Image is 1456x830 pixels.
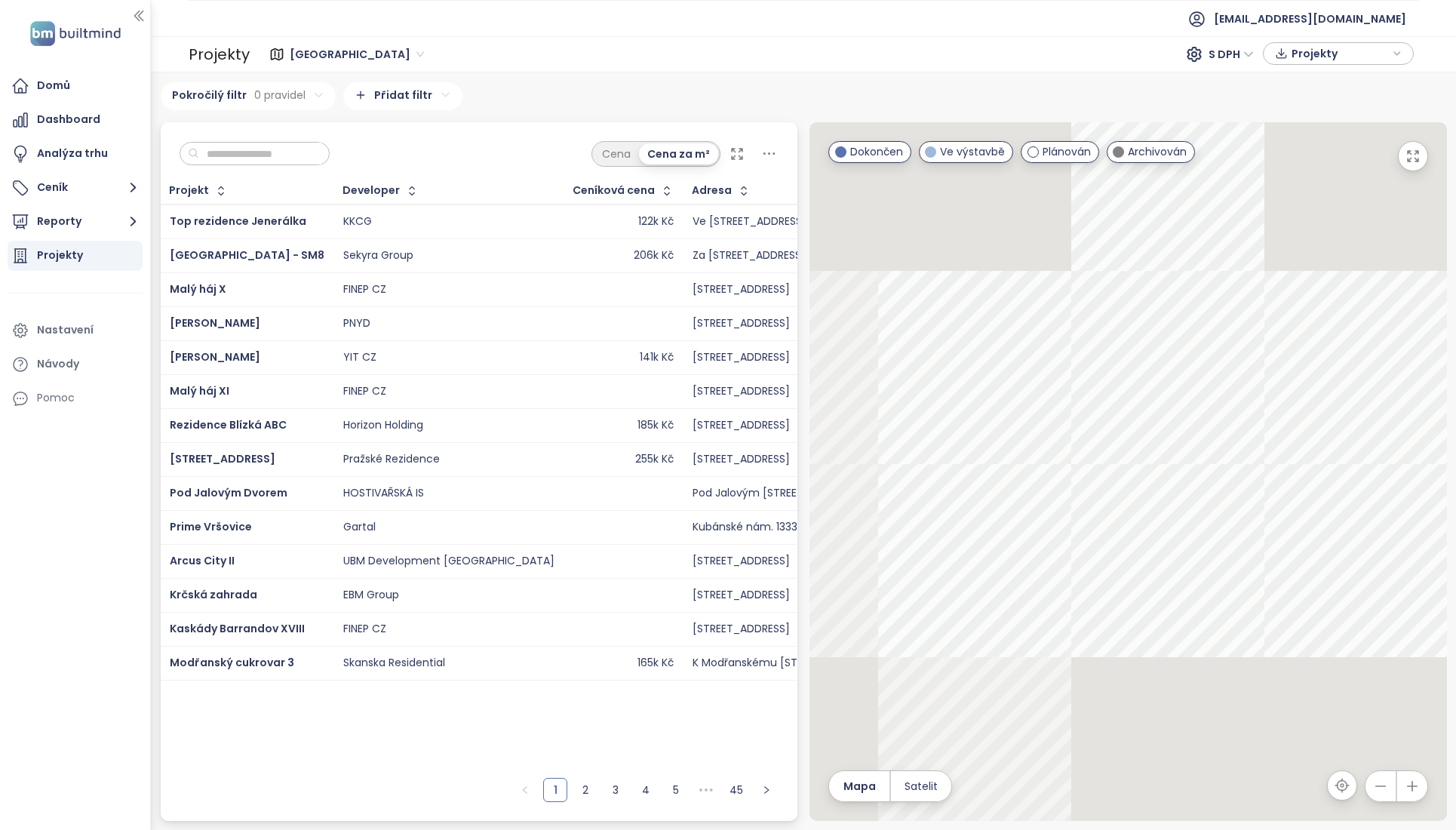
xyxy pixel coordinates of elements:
[8,241,143,271] a: Projekty
[693,419,790,432] div: [STREET_ADDRESS]
[343,622,386,636] div: FINEP CZ
[692,186,732,195] div: Adresa
[1271,42,1405,65] div: button
[170,519,252,534] a: Prime Vršovice
[342,186,400,195] div: Developer
[725,779,748,801] a: 45
[665,779,687,801] a: 5
[26,18,125,49] img: logo
[638,215,674,229] div: 122k Kč
[639,143,718,164] div: Cena za m²
[170,349,260,364] span: [PERSON_NAME]
[170,655,294,670] a: Modřanský cukrovar 3
[170,383,229,398] a: Malý háj XI
[189,39,250,69] div: Projekty
[170,315,260,330] a: [PERSON_NAME]
[693,453,790,466] div: [STREET_ADDRESS]
[1128,143,1187,160] span: Archivován
[170,451,275,466] a: [STREET_ADDRESS]
[170,247,324,263] a: [GEOGRAPHIC_DATA] - SM8
[170,417,287,432] a: Rezidence Blízká ABC
[693,351,790,364] div: [STREET_ADDRESS]
[8,383,143,413] div: Pomoc
[170,214,306,229] a: Top rezidence Jenerálka
[8,315,143,346] a: Nastavení
[594,143,639,164] div: Cena
[843,778,876,795] span: Mapa
[343,521,376,534] div: Gartal
[170,553,235,568] a: Arcus City II
[635,453,674,466] div: 255k Kč
[37,321,94,340] div: Nastavení
[905,778,938,795] span: Satelit
[37,355,79,373] div: Návody
[940,143,1005,160] span: Ve výstavbě
[637,656,674,670] div: 165k Kč
[8,139,143,169] a: Analýza trhu
[634,779,657,801] a: 4
[343,589,399,602] div: EBM Group
[343,656,445,670] div: Skanska Residential
[170,621,305,636] span: Kaskády Barrandov XVIII
[343,453,440,466] div: Pražské Rezidence
[521,785,530,795] span: left
[170,485,287,500] a: Pod Jalovým Dvorem
[343,249,413,263] div: Sekyra Group
[829,771,889,801] button: Mapa
[1214,1,1406,37] span: [EMAIL_ADDRESS][DOMAIN_NAME]
[37,246,83,265] div: Projekty
[8,207,143,237] button: Reporty
[1292,42,1389,65] span: Projekty
[693,589,790,602] div: [STREET_ADDRESS]
[343,215,372,229] div: KKCG
[604,779,627,801] a: 3
[637,419,674,432] div: 185k Kč
[170,587,257,602] a: Krčská zahrada
[37,76,70,95] div: Domů
[544,779,567,801] a: 1
[693,283,790,297] div: [STREET_ADDRESS]
[762,785,771,795] span: right
[513,778,537,802] li: Předchozí strana
[169,186,209,195] div: Projekt
[693,317,790,330] div: [STREET_ADDRESS]
[343,283,386,297] div: FINEP CZ
[37,110,100,129] div: Dashboard
[693,487,860,500] div: Pod Jalovým [STREET_ADDRESS]
[343,385,386,398] div: FINEP CZ
[693,555,790,568] div: [STREET_ADDRESS]
[8,173,143,203] button: Ceník
[343,419,423,432] div: Horizon Holding
[574,779,597,801] a: 2
[573,186,655,195] div: Ceníková cena
[290,43,424,66] span: Praha
[693,215,806,229] div: Ve [STREET_ADDRESS]
[8,349,143,380] a: Návody
[8,71,143,101] a: Domů
[693,656,877,670] div: K Modřanskému [STREET_ADDRESS]
[693,249,806,263] div: Za [STREET_ADDRESS]
[254,87,306,103] span: 0 pravidel
[640,351,674,364] div: 141k Kč
[170,281,226,297] a: Malý háj X
[343,351,376,364] div: YIT CZ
